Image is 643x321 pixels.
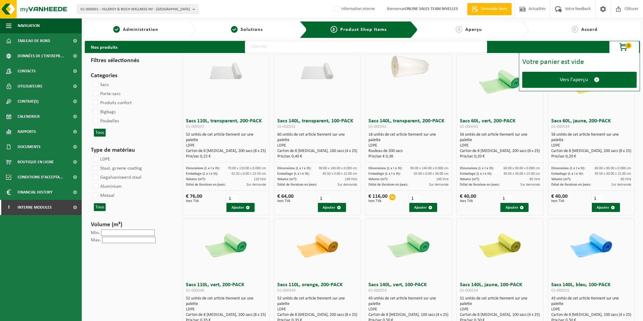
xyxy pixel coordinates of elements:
span: 01-000552 [277,124,295,129]
h3: Sacs 140L, jaune, 100-PACK [460,282,540,294]
span: Boutique en ligne [18,154,54,170]
span: hors TVA [186,199,202,203]
span: 70.00 x 110.00 x 0.000 cm [228,167,266,170]
div: Votre panier est vide [522,58,637,66]
div: LDPE [460,307,540,312]
span: Sur demande [612,183,631,187]
div: Rouleau de 200 sacs [368,148,449,154]
a: 5Accord [532,26,637,33]
button: Ajouter [500,203,529,212]
label: Min. [91,230,100,235]
div: € 40,00 [460,194,476,203]
span: 01-000544 [551,124,569,129]
a: 2Solutions [199,26,295,33]
div: € 116,00 [368,194,387,203]
span: Délai de livraison en jours: [368,183,408,187]
a: Demande devis [467,3,512,15]
span: 01-000553 [368,288,387,293]
span: 110 litre [254,177,266,181]
div: Carton de 8 [MEDICAL_DATA], 200 sacs (8 x 25) [460,148,540,154]
span: Documents [18,139,41,154]
div: € 76,00 [186,194,202,203]
div: LDPE [368,143,449,148]
img: 01-000547 [200,55,252,81]
button: 01-000001 - VILLEROY & BOCH WELLNESS NV - [GEOGRAPHIC_DATA] [77,5,198,14]
span: 60.00 x 90.00 x 0.000 cm [503,167,540,170]
div: Carton de 8 [MEDICAL_DATA], 200 sacs (8 x 25) [551,148,631,154]
div: 56 unités de cet article tiennent sur une palette [551,132,631,159]
label: Max. [91,238,101,243]
div: LDPE [277,307,358,312]
span: Volume (m³): [186,177,206,181]
label: Produits confort [92,98,132,108]
div: 18 unités de cet article tiennent sur une palette [368,132,449,159]
span: 60 litre [621,177,631,181]
span: Contacts [18,64,36,79]
img: 01-000543 [474,55,526,106]
div: LDPE [186,143,266,148]
h3: Type de matériau [91,146,171,155]
span: Volume (m³): [368,177,388,181]
span: Dimensions (L x l x H): [460,167,494,170]
span: 90.00 x 140.00 x 0.000 cm [410,167,449,170]
span: hors TVA [368,199,387,203]
span: Demande devis [480,6,509,12]
div: Carton de 8 [MEDICAL_DATA], 200 sacs (8 x 25) [186,148,266,154]
span: 90.00 x 140.00 x 0.000 cm [319,167,357,170]
div: LDPE [368,307,449,312]
img: 01-000549 [292,219,343,270]
label: Sacs [92,80,109,89]
label: Bigbags [92,108,116,117]
div: Prix/sac 0,20 € [460,154,540,159]
span: Données de l'entrepr... [18,48,64,64]
span: 01-000549 [277,288,295,293]
button: Tous [94,129,106,137]
input: 1 [226,194,238,203]
div: LDPE [460,143,540,148]
span: 0 [625,43,631,48]
span: hors TVA [277,199,294,203]
span: 140 litre [345,177,357,181]
span: Accord [581,27,598,32]
label: Porte-sacs [92,89,120,98]
span: Interne modules [18,200,52,215]
span: Sur demande [429,183,449,187]
span: Vers l'aperçu [560,77,588,83]
span: Volume (m³): [460,177,480,181]
span: Sur demande [246,183,266,187]
div: LDPE [277,143,358,148]
label: Staal, groene coating [92,164,142,173]
button: Ajouter [409,203,437,212]
button: Ajouter [226,203,255,212]
span: Calendrier [18,109,40,124]
div: Carton de 8 [MEDICAL_DATA], 200 sacs (8 x 25) [277,312,358,318]
span: Volume (m³): [277,177,297,181]
span: 01-000543 [460,124,478,129]
span: Emballage (L x l x H): [277,172,309,176]
span: 42.50 x 0.00 x 15.50 cm [231,172,266,176]
span: 140 litre [436,177,449,181]
div: Prix/sac 0,22 € [186,154,266,159]
div: LDPE [551,307,631,312]
img: 01-000555 [566,219,617,270]
span: Dimensions (L x l x H): [551,167,585,170]
span: Financial History [18,185,52,200]
span: 01-000555 [551,288,569,293]
span: Délai de livraison en jours: [551,183,591,187]
input: Chercher [245,41,487,53]
span: Emballage (L x l x H): [368,172,401,176]
h3: Sacs 110L, vert, 200-PACK [186,282,266,294]
span: hors TVA [460,199,476,203]
span: Contrat(s) [18,94,38,109]
input: 1 [500,194,512,203]
h3: Sacs 140L, transparent, 200-PACK [368,118,449,131]
span: 3 [331,26,337,33]
h3: Sacs 60L, vert, 200-PACK [460,118,540,131]
img: 01-000553 [383,219,434,270]
h3: Filtres sélectionnés [91,56,171,65]
h3: Sacs 110L, orange, 200-PACK [277,282,358,294]
div: Carton de 8 [MEDICAL_DATA], 200 sacs (8 x 25) [186,312,266,318]
button: Ajouter [592,203,620,212]
span: 01-000551 [368,124,387,129]
div: Carton de 8 [MEDICAL_DATA], 100 sacs (4 x 25) [277,148,358,154]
